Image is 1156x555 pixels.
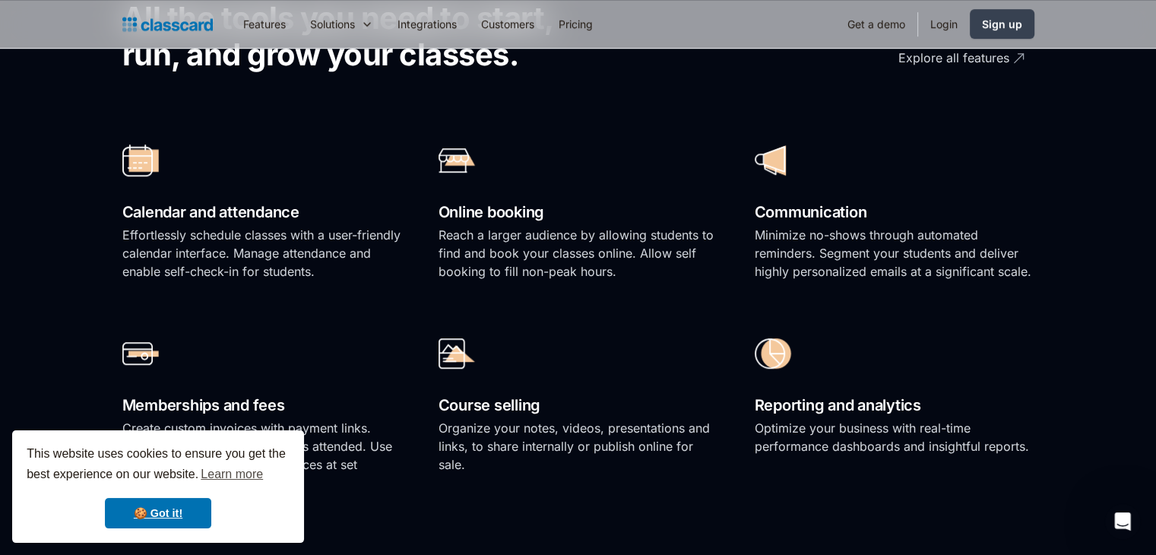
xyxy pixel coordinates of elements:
[10,6,39,35] button: go back
[970,9,1034,39] a: Sign up
[233,439,245,451] button: Emoji picker
[267,6,294,33] div: Close
[439,392,718,419] h2: Course selling
[755,419,1034,455] p: Optimize your business with real-time performance dashboards and insightful reports.
[835,7,917,41] a: Get a demo
[755,199,1034,226] h2: Communication
[439,199,718,226] h2: Online booking
[122,226,402,281] p: Effortlessly schedule classes with a user-friendly calendar interface. Manage attendance and enab...
[546,7,605,41] a: Pricing
[231,7,298,41] a: Features
[310,16,355,32] div: Solutions
[25,355,279,394] input: Your email
[469,7,546,41] a: Customers
[238,6,267,35] button: Home
[12,430,304,543] div: cookieconsent
[258,433,282,457] button: Send a message…
[65,8,89,33] img: Profile image for Jenita
[755,226,1034,281] p: Minimize no-shows through automated reminders. Segment your students and deliver highly personali...
[898,37,1009,67] div: Explore all features
[439,419,718,474] p: Organize your notes, videos, presentations and links, to share internally or publish online for s...
[86,8,110,33] img: Profile image for Anuj
[1104,503,1141,540] iframe: Intercom live chat
[128,19,211,34] p: Under 2 minutes
[298,7,385,41] div: Solutions
[814,37,1027,79] a: Explore all features
[27,445,290,486] span: This website uses cookies to ensure you get the best experience on our website.
[122,199,402,226] h2: Calendar and attendance
[122,14,213,35] a: home
[755,392,1034,419] h2: Reporting and analytics
[918,7,970,41] a: Login
[122,419,402,492] p: Create custom invoices with payment links. Automatically reconcile sessions attended. Use members...
[43,8,68,33] img: Profile image for Suraj
[16,395,288,420] textarea: Message…
[116,8,174,19] h1: Classcard
[105,498,211,528] a: dismiss cookie message
[122,392,402,419] h2: Memberships and fees
[385,7,469,41] a: Integrations
[439,226,718,281] p: Reach a larger audience by allowing students to find and book your classes online. Allow self boo...
[982,16,1022,32] div: Sign up
[198,463,265,486] a: learn more about cookies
